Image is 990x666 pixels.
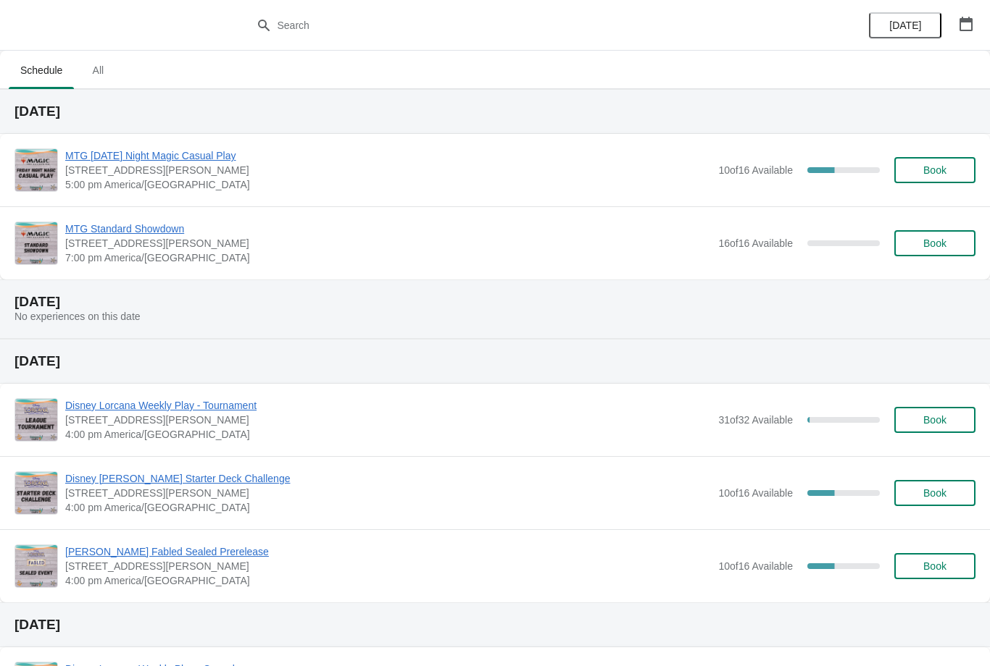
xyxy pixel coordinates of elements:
span: [STREET_ADDRESS][PERSON_NAME] [65,413,711,427]
span: 4:00 pm America/[GEOGRAPHIC_DATA] [65,427,711,442]
span: 4:00 pm America/[GEOGRAPHIC_DATA] [65,573,711,588]
span: Book [923,237,947,249]
span: [PERSON_NAME] Fabled Sealed Prerelease [65,544,711,559]
span: MTG [DATE] Night Magic Casual Play [65,148,711,163]
input: Search [277,12,743,38]
h2: [DATE] [14,354,976,368]
span: Book [923,414,947,426]
img: Disney Lorcana Weekly Play - Tournament | 2040 Louetta Rd Ste I Spring, TX 77388 | 4:00 pm Americ... [15,399,57,441]
span: 10 of 16 Available [718,487,793,499]
span: [DATE] [889,20,921,31]
img: MTG Standard Showdown | 2040 Louetta Rd Ste I Spring, TX 77388 | 7:00 pm America/Chicago [15,222,57,264]
span: Book [923,164,947,176]
span: 10 of 16 Available [718,164,793,176]
span: [STREET_ADDRESS][PERSON_NAME] [65,236,711,250]
span: Disney [PERSON_NAME] Starter Deck Challenge [65,471,711,486]
button: Book [894,480,976,506]
h2: [DATE] [14,104,976,119]
span: 10 of 16 Available [718,560,793,572]
span: No experiences on this date [14,311,141,322]
span: All [80,57,116,83]
img: Lorcana Fabled Sealed Prerelease | 2040 Louetta Road, Spring, TX, USA | 4:00 pm America/Chicago [15,545,57,587]
span: Disney Lorcana Weekly Play - Tournament [65,398,711,413]
span: 31 of 32 Available [718,414,793,426]
span: 7:00 pm America/[GEOGRAPHIC_DATA] [65,250,711,265]
img: Disney Lorcana Starter Deck Challenge | 2040 Louetta Rd Ste I Spring, TX 77388 | 4:00 pm America/... [15,472,57,514]
button: Book [894,230,976,256]
button: Book [894,553,976,579]
span: 5:00 pm America/[GEOGRAPHIC_DATA] [65,177,711,192]
span: 4:00 pm America/[GEOGRAPHIC_DATA] [65,500,711,515]
button: Book [894,407,976,433]
span: [STREET_ADDRESS][PERSON_NAME] [65,559,711,573]
h2: [DATE] [14,295,976,309]
button: Book [894,157,976,183]
h2: [DATE] [14,617,976,632]
span: Book [923,560,947,572]
span: [STREET_ADDRESS][PERSON_NAME] [65,486,711,500]
span: [STREET_ADDRESS][PERSON_NAME] [65,163,711,177]
img: MTG Friday Night Magic Casual Play | 2040 Louetta Rd Ste I Spring, TX 77388 | 5:00 pm America/Chi... [15,149,57,191]
span: 16 of 16 Available [718,237,793,249]
button: [DATE] [869,12,941,38]
span: Book [923,487,947,499]
span: MTG Standard Showdown [65,222,711,236]
span: Schedule [9,57,74,83]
